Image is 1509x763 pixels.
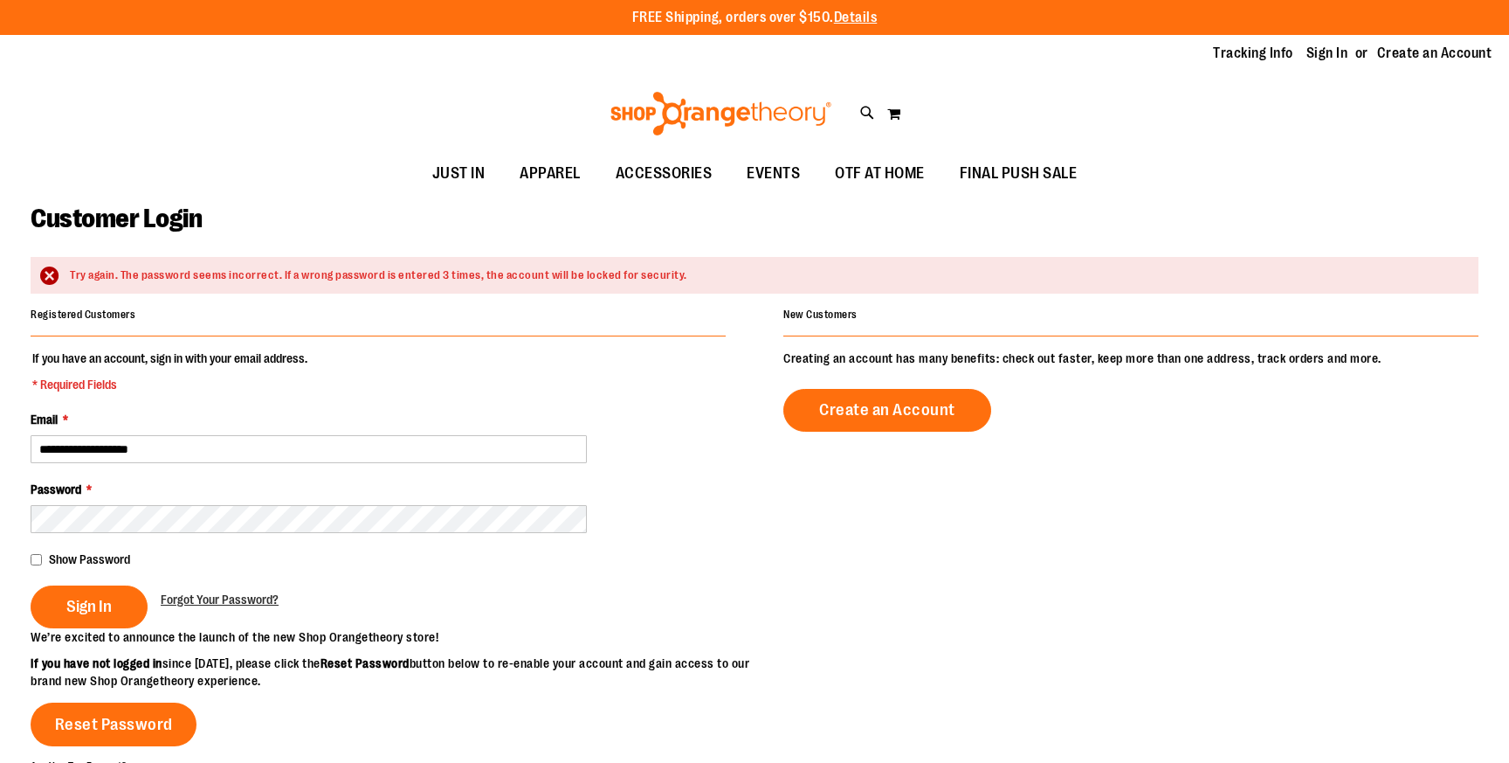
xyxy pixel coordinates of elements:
[834,10,878,25] a: Details
[31,413,58,427] span: Email
[608,92,834,135] img: Shop Orangetheory
[520,154,581,193] span: APPAREL
[598,154,730,194] a: ACCESSORIES
[31,204,202,233] span: Customer Login
[31,586,148,628] button: Sign In
[66,597,112,616] span: Sign In
[819,400,955,420] span: Create an Account
[729,154,817,194] a: EVENTS
[31,656,162,670] strong: If you have not logged in
[432,154,486,193] span: JUST IN
[835,154,925,193] span: OTF AT HOME
[31,482,81,496] span: Password
[55,715,173,734] span: Reset Password
[415,154,503,194] a: JUST IN
[161,593,279,607] span: Forgot Your Password?
[31,309,135,321] strong: Registered Customers
[502,154,598,194] a: APPAREL
[747,154,800,193] span: EVENTS
[616,154,713,193] span: ACCESSORIES
[31,703,196,746] a: Reset Password
[1377,44,1492,63] a: Create an Account
[783,350,1478,367] p: Creating an account has many benefits: check out faster, keep more than one address, track orders...
[1213,44,1293,63] a: Tracking Info
[161,591,279,608] a: Forgot Your Password?
[817,154,942,194] a: OTF AT HOME
[31,628,754,646] p: We’re excited to announce the launch of the new Shop Orangetheory store!
[783,389,991,432] a: Create an Account
[632,8,878,28] p: FREE Shipping, orders over $150.
[31,350,309,393] legend: If you have an account, sign in with your email address.
[1306,44,1348,63] a: Sign In
[783,309,858,321] strong: New Customers
[960,154,1078,193] span: FINAL PUSH SALE
[942,154,1095,194] a: FINAL PUSH SALE
[70,267,1461,284] div: Try again. The password seems incorrect. If a wrong password is entered 3 times, the account will...
[32,376,307,393] span: * Required Fields
[49,552,130,566] span: Show Password
[31,655,754,690] p: since [DATE], please click the button below to re-enable your account and gain access to our bran...
[320,656,410,670] strong: Reset Password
